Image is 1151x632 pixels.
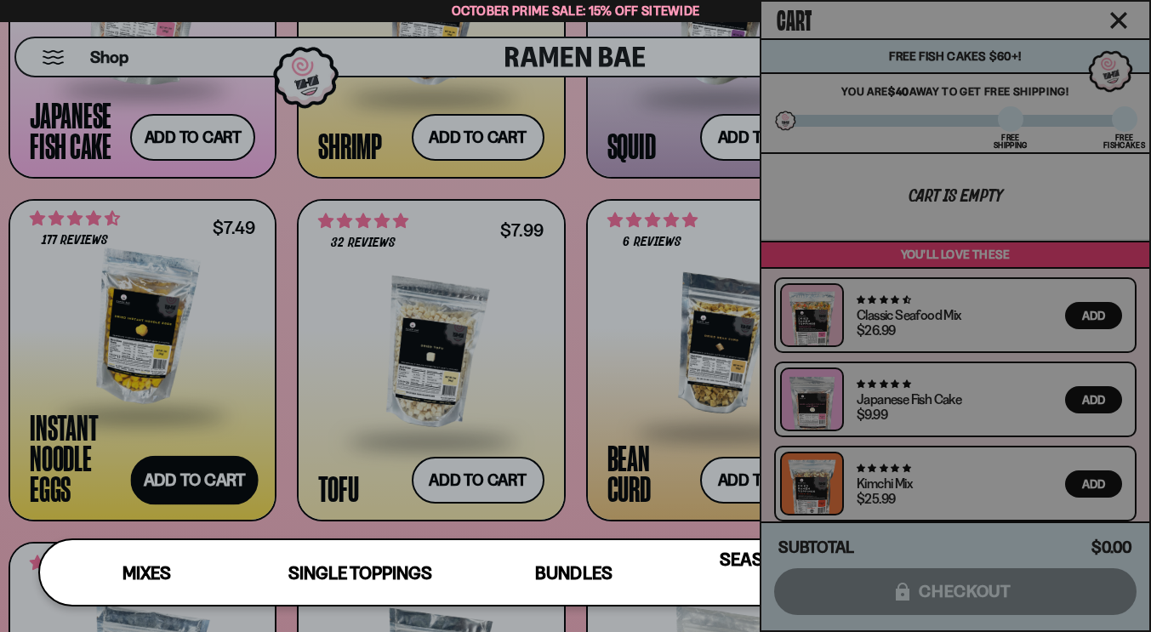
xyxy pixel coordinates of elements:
[535,562,612,584] span: Bundles
[720,549,855,596] span: Seasoning and Sauce
[681,540,894,605] a: Seasoning and Sauce
[452,3,700,19] span: October Prime Sale: 15% off Sitewide
[467,540,681,605] a: Bundles
[288,562,432,584] span: Single Toppings
[254,540,467,605] a: Single Toppings
[40,540,254,605] a: Mixes
[123,562,171,584] span: Mixes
